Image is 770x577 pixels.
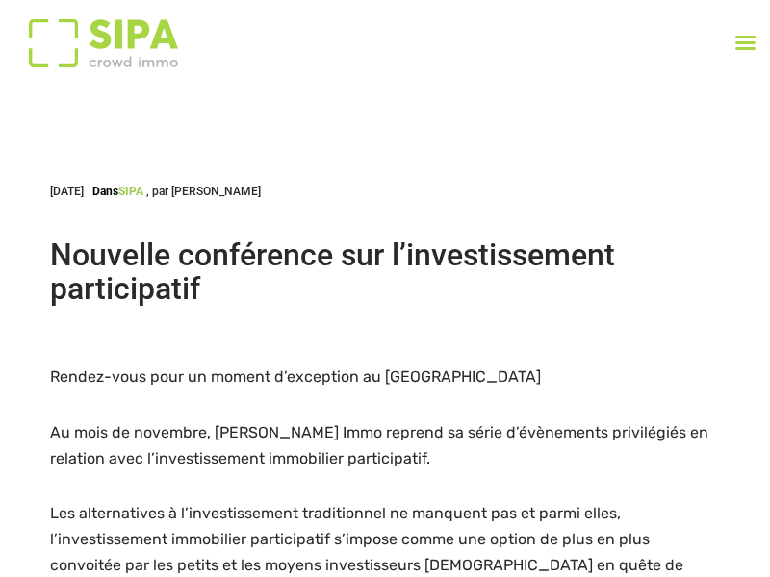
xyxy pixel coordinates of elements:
[50,183,261,200] div: [DATE]
[146,185,261,198] span: , par [PERSON_NAME]
[50,367,541,386] span: Rendez-vous pour un moment d’exception au [GEOGRAPHIC_DATA]
[92,185,118,198] span: Dans
[118,185,143,198] a: SIPA
[19,19,188,67] img: Logo
[50,238,720,306] h1: Nouvelle conférence sur l’investissement participatif
[50,423,708,467] span: Au mois de novembre, [PERSON_NAME] Immo reprend sa série d’évènements privilégiés en relation ave...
